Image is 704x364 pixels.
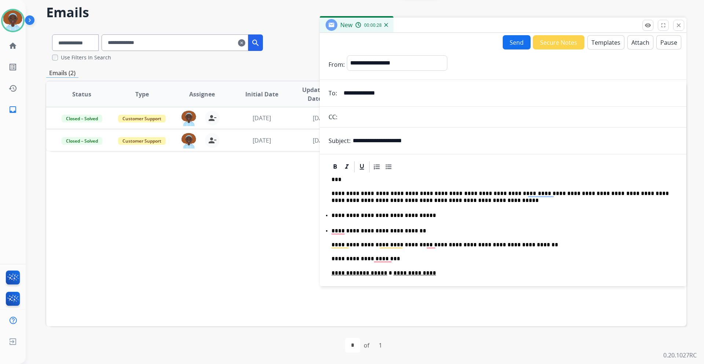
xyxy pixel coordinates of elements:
button: Secure Notes [533,35,584,49]
div: Italic [341,161,352,172]
mat-icon: fullscreen [660,22,667,29]
p: CC: [329,113,337,121]
mat-icon: home [8,41,17,50]
p: 0.20.1027RC [663,351,697,360]
span: Type [135,90,149,99]
span: [DATE] [313,114,331,122]
div: Bold [330,161,341,172]
div: Ordered List [371,161,382,172]
span: 00:00:28 [364,22,382,28]
span: [DATE] [253,136,271,144]
img: agent-avatar [181,133,196,148]
mat-icon: person_remove [208,136,217,145]
span: New [340,21,352,29]
img: avatar [3,10,23,31]
button: Pause [656,35,681,49]
img: agent-avatar [181,111,196,126]
mat-icon: history [8,84,17,93]
mat-icon: clear [238,38,245,47]
span: Updated Date [298,85,331,103]
label: Use Filters In Search [61,54,111,61]
p: From: [329,60,345,69]
mat-icon: list_alt [8,63,17,71]
span: Closed – Solved [62,115,102,122]
p: Emails (2) [46,69,78,78]
div: 1 [373,338,388,353]
mat-icon: remove_red_eye [645,22,651,29]
span: Customer Support [118,115,166,122]
span: Status [72,90,91,99]
span: [DATE] [253,114,271,122]
div: of [364,341,369,350]
div: Underline [356,161,367,172]
p: To: [329,89,337,98]
span: [DATE] [313,136,331,144]
span: Customer Support [118,137,166,145]
h2: Emails [46,5,686,20]
button: Attach [627,35,653,49]
button: Send [503,35,531,49]
mat-icon: inbox [8,105,17,114]
mat-icon: search [251,38,260,47]
mat-icon: person_remove [208,114,217,122]
span: Initial Date [245,90,278,99]
span: Assignee [189,90,215,99]
span: Closed – Solved [62,137,102,145]
mat-icon: close [675,22,682,29]
p: Subject: [329,136,351,145]
div: Bullet List [383,161,394,172]
button: Templates [587,35,624,49]
div: To enrich screen reader interactions, please activate Accessibility in Grammarly extension settings [329,173,678,335]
